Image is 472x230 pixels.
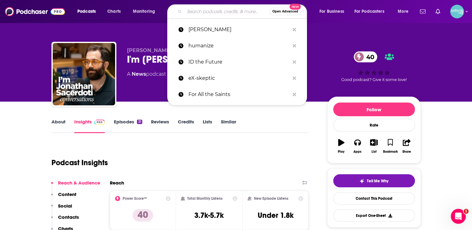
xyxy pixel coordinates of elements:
[137,120,142,124] div: 31
[372,150,377,154] div: List
[360,51,377,62] span: 40
[333,174,415,187] button: tell me why sparkleTell Me Why
[333,209,415,222] button: Export One-Sheet
[103,7,124,17] a: Charts
[110,180,124,186] h2: Reach
[349,135,366,157] button: Apps
[123,196,147,201] h2: Power Score™
[133,209,153,222] p: 40
[354,7,384,16] span: For Podcasters
[315,7,352,17] button: open menu
[319,7,344,16] span: For Business
[114,119,142,133] a: Episodes31
[402,150,411,154] div: Share
[383,150,397,154] div: Bookmark
[51,191,76,203] button: Content
[221,119,236,133] a: Similar
[53,43,115,105] img: I'm Jonathan Sacerdoti
[451,209,466,224] iframe: Intercom live chat
[184,7,270,17] input: Search podcasts, credits, & more...
[203,119,212,133] a: Lists
[51,180,100,191] button: Reach & Audience
[167,54,307,70] a: ID the Future
[58,203,72,209] p: Social
[359,179,364,184] img: tell me why sparkle
[132,71,146,77] a: News
[433,6,443,17] a: Show notifications dropdown
[5,6,65,17] img: Podchaser - Follow, Share and Rate Podcasts
[450,5,464,18] span: Logged in as JessicaPellien
[188,22,290,38] p: Jonathan Sacerdoti
[127,70,166,78] div: A podcast
[382,135,398,157] button: Bookmark
[167,22,307,38] a: [PERSON_NAME]
[127,47,172,53] span: [PERSON_NAME]
[417,6,428,17] a: Show notifications dropdown
[290,4,301,10] span: New
[270,8,301,15] button: Open AdvancedNew
[107,7,121,16] span: Charts
[333,119,415,132] div: Rate
[94,120,105,125] img: Podchaser Pro
[450,5,464,18] button: Show profile menu
[173,4,313,19] div: Search podcasts, credits, & more...
[194,211,224,220] h3: 3.7k-5.7k
[350,7,393,17] button: open menu
[58,214,79,220] p: Contacts
[73,7,104,17] button: open menu
[354,51,377,62] a: 40
[167,38,307,54] a: humanize
[167,70,307,86] a: eX-skeptic
[353,150,362,154] div: Apps
[272,10,298,13] span: Open Advanced
[188,70,290,86] p: eX-skeptic
[58,191,76,197] p: Content
[74,119,105,133] a: InsightsPodchaser Pro
[51,203,72,214] button: Social
[450,5,464,18] img: User Profile
[333,103,415,116] button: Follow
[167,86,307,103] a: For All the Saints
[51,119,66,133] a: About
[151,119,169,133] a: Reviews
[129,7,163,17] button: open menu
[188,54,290,70] p: ID the Future
[51,214,79,226] button: Contacts
[398,7,408,16] span: More
[338,150,344,154] div: Play
[58,180,100,186] p: Reach & Audience
[366,135,382,157] button: List
[133,7,155,16] span: Monitoring
[77,7,96,16] span: Podcasts
[333,135,349,157] button: Play
[464,209,469,214] span: 1
[187,196,222,201] h2: Total Monthly Listens
[398,135,415,157] button: Share
[51,158,108,167] h1: Podcast Insights
[178,119,194,133] a: Credits
[341,77,407,82] span: Good podcast? Give it some love!
[393,7,416,17] button: open menu
[367,179,388,184] span: Tell Me Why
[327,47,421,86] div: 40Good podcast? Give it some love!
[254,196,288,201] h2: New Episode Listens
[188,86,290,103] p: For All the Saints
[333,192,415,204] a: Contact This Podcast
[188,38,290,54] p: humanize
[258,211,294,220] h3: Under 1.8k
